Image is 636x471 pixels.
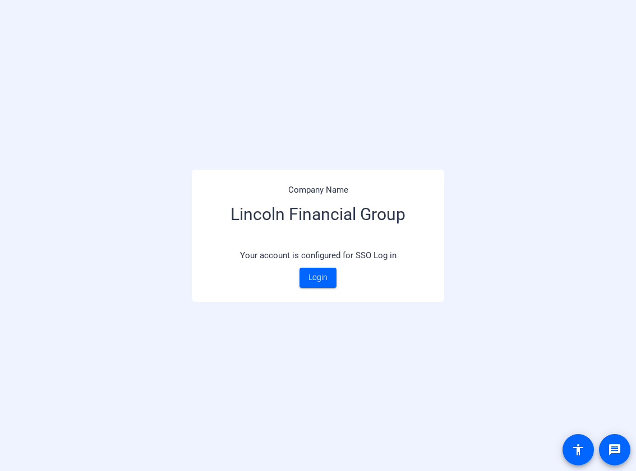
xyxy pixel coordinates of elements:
h3: Lincoln Financial Group [206,196,430,244]
mat-icon: accessibility [572,443,585,456]
mat-icon: message [608,443,621,456]
span: Login [308,272,328,283]
a: Login [299,268,337,288]
p: Your account is configured for SSO Log in [206,244,430,268]
p: Company Name [206,184,430,197]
